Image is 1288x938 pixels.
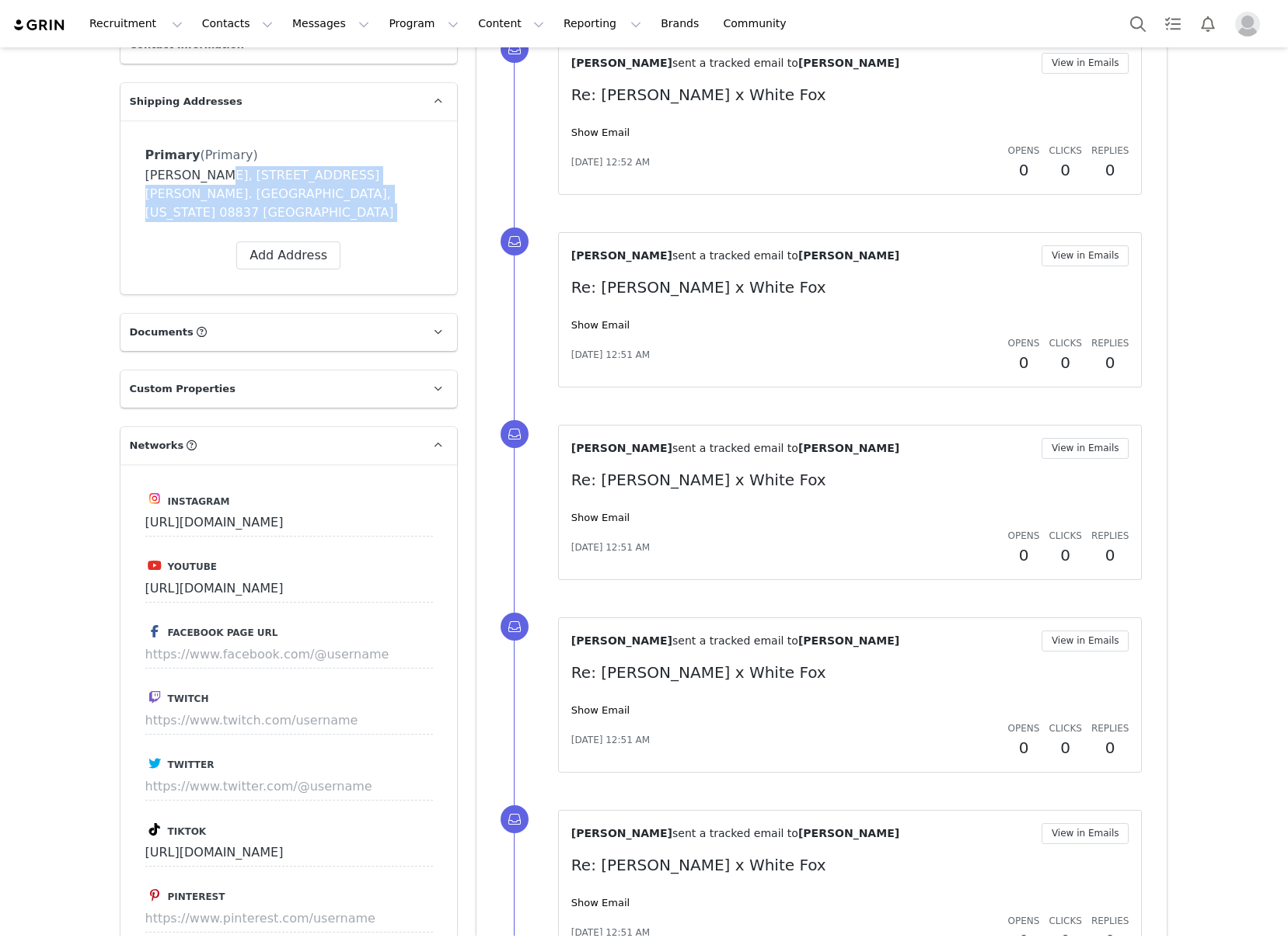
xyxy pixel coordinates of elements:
[571,127,630,138] a: Show Email
[1235,12,1260,36] img: placeholder-profile.jpg
[148,492,161,505] img: instagram.svg
[168,561,217,572] span: Youtube
[130,438,184,453] span: Networks
[168,693,209,704] span: Twitch
[168,627,278,638] span: Facebook Page URL
[1049,736,1081,759] h2: 0
[1091,723,1129,734] span: Replies
[145,839,433,867] input: https://www.tiktok.com/@username
[168,826,207,837] span: Tiktok
[1008,158,1040,182] h2: 0
[236,241,340,269] button: Add Address
[145,773,433,801] input: https://www.twitter.com/@username
[1042,823,1129,844] button: View in Emails
[672,827,798,839] span: sent a tracked email to
[571,83,1129,106] p: Re: [PERSON_NAME] x White Fox
[12,18,67,33] img: grin logo
[571,540,650,554] span: [DATE] 12:51 AM
[1049,351,1081,374] h2: 0
[1091,530,1129,541] span: Replies
[1091,736,1129,759] h2: 0
[571,827,672,839] span: [PERSON_NAME]
[1049,158,1081,182] h2: 0
[1091,544,1129,567] h2: 0
[571,57,672,69] span: [PERSON_NAME]
[80,6,192,41] button: Recruitment
[1042,438,1129,459] button: View in Emails
[130,325,194,340] span: Documents
[798,634,899,647] span: [PERSON_NAME]
[1091,338,1129,349] span: Replies
[571,853,1129,877] p: Re: [PERSON_NAME] x White Fox
[145,148,201,162] span: Primary
[571,897,630,908] a: Show Email
[1008,736,1040,759] h2: 0
[571,155,650,169] span: [DATE] 12:52 AM
[571,634,672,647] span: [PERSON_NAME]
[672,249,798,262] span: sent a tracked email to
[1049,530,1081,541] span: Clicks
[1008,338,1040,349] span: Opens
[145,707,433,735] input: https://www.twitch.com/username
[130,381,236,397] span: Custom Properties
[714,6,803,41] a: Community
[469,6,553,41] button: Content
[283,6,379,41] button: Messages
[798,57,899,69] span: [PERSON_NAME]
[130,94,243,109] span: Shipping Addresses
[571,249,672,262] span: [PERSON_NAME]
[168,759,215,770] span: Twitter
[1049,338,1081,349] span: Clicks
[798,249,899,262] span: [PERSON_NAME]
[1008,530,1040,541] span: Opens
[168,496,230,507] span: Instagram
[200,148,257,162] span: (Primary)
[672,634,798,647] span: sent a tracked email to
[1091,351,1129,374] h2: 0
[1191,6,1225,41] button: Notifications
[1008,544,1040,567] h2: 0
[1049,723,1081,734] span: Clicks
[379,6,468,41] button: Program
[145,641,433,669] input: https://www.facebook.com/@username
[571,704,630,716] a: Show Email
[1226,12,1276,36] button: Profile
[145,166,432,222] div: [PERSON_NAME], [STREET_ADDRESS][PERSON_NAME]. [GEOGRAPHIC_DATA], [US_STATE] 08837 [GEOGRAPHIC_DATA]
[1042,53,1129,74] button: View in Emails
[651,6,713,41] a: Brands
[571,319,630,331] a: Show Email
[571,512,630,523] a: Show Email
[1156,6,1190,41] a: Tasks
[1121,6,1155,41] button: Search
[145,509,433,537] input: https://www.instagram.com/username
[672,57,798,69] span: sent a tracked email to
[1008,723,1040,734] span: Opens
[1008,915,1040,926] span: Opens
[1049,145,1081,156] span: Clicks
[571,468,1129,492] p: Re: [PERSON_NAME] x White Fox
[168,891,225,902] span: Pinterest
[1049,915,1081,926] span: Clicks
[571,733,650,747] span: [DATE] 12:51 AM
[798,827,899,839] span: [PERSON_NAME]
[1091,158,1129,182] h2: 0
[145,905,433,933] input: https://www.pinterest.com/username
[571,442,672,454] span: [PERSON_NAME]
[554,6,651,41] button: Reporting
[1008,145,1040,156] span: Opens
[571,661,1129,684] p: Re: [PERSON_NAME] x White Fox
[1091,145,1129,156] span: Replies
[672,442,798,454] span: sent a tracked email to
[1049,544,1081,567] h2: 0
[145,575,433,603] input: https://www.youtube.com/@username
[1008,351,1040,374] h2: 0
[1042,631,1129,651] button: View in Emails
[1042,245,1129,266] button: View in Emails
[571,348,650,362] span: [DATE] 12:51 AM
[193,6,282,41] button: Contacts
[798,442,899,454] span: [PERSON_NAME]
[1091,915,1129,926] span: Replies
[571,276,1129,299] p: Re: [PERSON_NAME] x White Fox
